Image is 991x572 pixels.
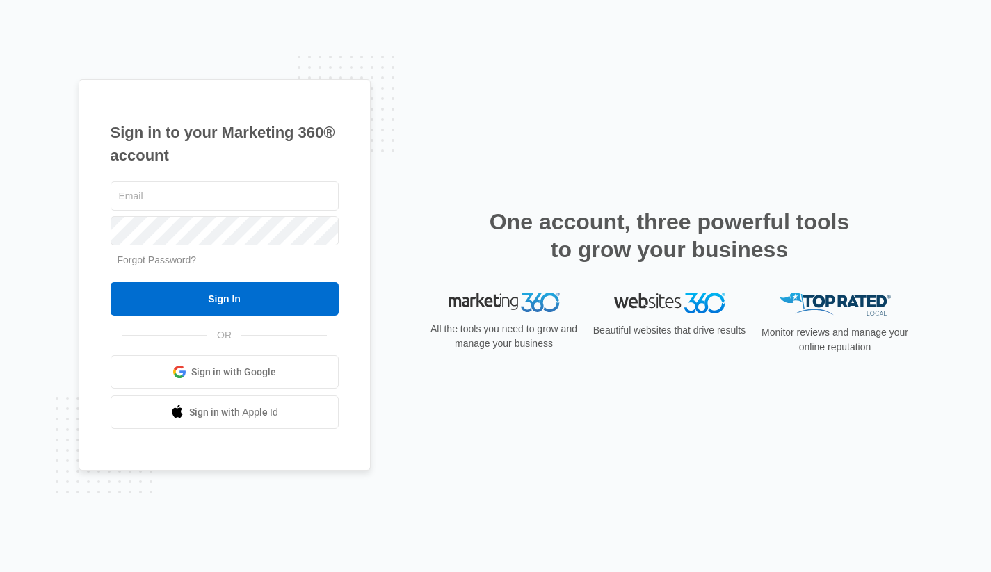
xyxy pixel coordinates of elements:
[111,395,339,429] a: Sign in with Apple Id
[189,405,278,420] span: Sign in with Apple Id
[118,254,197,265] a: Forgot Password?
[111,181,339,211] input: Email
[757,325,913,354] p: Monitor reviews and manage your online reputation
[614,293,725,313] img: Websites 360
[191,365,276,379] span: Sign in with Google
[449,293,560,312] img: Marketing 360
[592,323,748,338] p: Beautiful websites that drive results
[111,355,339,389] a: Sign in with Google
[111,121,339,167] h1: Sign in to your Marketing 360® account
[780,293,891,316] img: Top Rated Local
[426,322,582,351] p: All the tools you need to grow and manage your business
[111,282,339,316] input: Sign In
[485,208,854,263] h2: One account, three powerful tools to grow your business
[207,328,241,343] span: OR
